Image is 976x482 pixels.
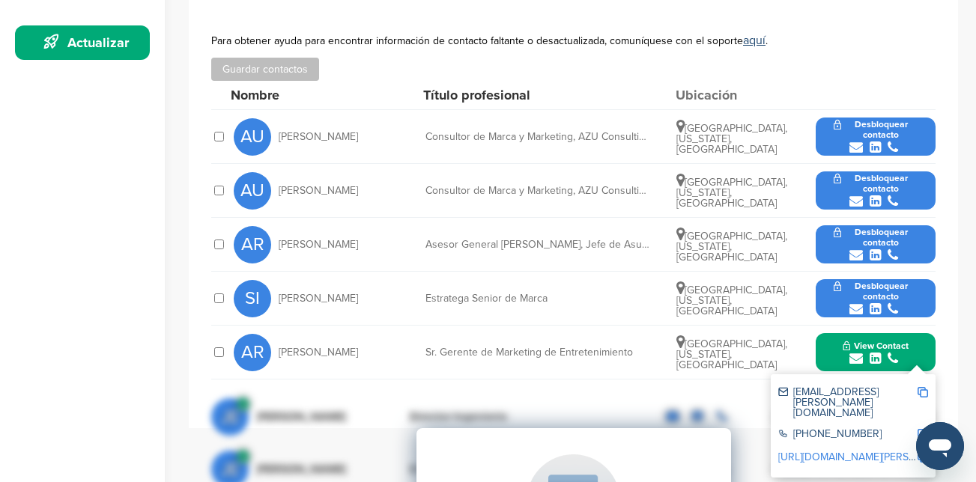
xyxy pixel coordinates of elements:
span: Desbloquear contacto [834,119,918,129]
div: Asesor General [PERSON_NAME], Jefe de Asuntos Comerciales - Marca Global y Marketing [425,240,650,250]
span: [GEOGRAPHIC_DATA], [US_STATE], [GEOGRAPHIC_DATA] [676,284,787,317]
button: Desbloquear contacto [816,218,936,272]
span: AU [234,118,271,156]
span: Desbloquear contacto [834,173,918,183]
span: [GEOGRAPHIC_DATA], [US_STATE], [GEOGRAPHIC_DATA] [676,230,787,263]
span: [PERSON_NAME] [279,132,358,142]
div: Ubicación [676,88,788,102]
a: Actualizar [15,25,150,60]
span: View Contact [843,341,909,351]
span: AR [234,226,271,263]
span: Desbloquear contacto [834,227,918,237]
img: Copy [918,387,928,397]
button: Desbloquear contacto [816,110,936,164]
span: Desbloquear contacto [834,281,918,291]
span: [GEOGRAPHIC_DATA], [US_STATE], [GEOGRAPHIC_DATA] [676,122,787,156]
button: View Contact [825,330,927,375]
span: AR [234,334,271,371]
div: Título profesional [423,88,648,102]
iframe: Botón para iniciar la ventana de mensajería [916,422,964,470]
span: [PERSON_NAME] [279,240,358,250]
button: Desbloquear contacto [816,272,936,326]
button: Desbloquear contacto [816,164,936,218]
div: Estratega Senior de Marca [425,293,650,304]
a: aquí [743,33,766,48]
button: Guardar contactos [211,58,319,81]
span: [PERSON_NAME] [279,347,358,358]
div: Sr. Gerente de Marketing de Entretenimiento [425,347,650,358]
div: Nombre [231,88,395,102]
span: [GEOGRAPHIC_DATA], [US_STATE], [GEOGRAPHIC_DATA] [676,338,787,371]
div: Actualizar [22,29,150,56]
div: Para obtener ayuda para encontrar información de contacto faltante o desactualizada, comuníquese ... [211,34,936,46]
div: Consultor de Marca y Marketing, AZU Consulting | Marketing de marca global [425,132,650,142]
span: [PERSON_NAME] [279,186,358,196]
span: SI [234,280,271,317]
span: [GEOGRAPHIC_DATA], [US_STATE], [GEOGRAPHIC_DATA] [676,176,787,210]
div: [EMAIL_ADDRESS][PERSON_NAME][DOMAIN_NAME] [778,387,917,418]
span: [PERSON_NAME] [279,293,358,304]
div: Consultor de Marca y Marketing, AZU Consulting | Marketing de marca global [425,186,650,196]
span: AU [234,172,271,210]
